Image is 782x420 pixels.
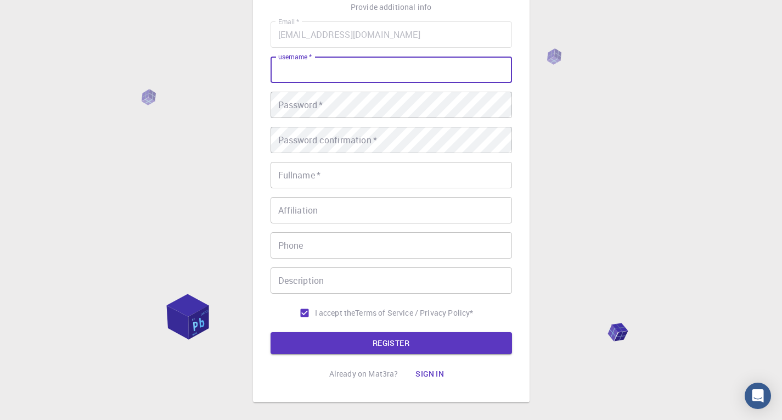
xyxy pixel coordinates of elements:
[315,307,356,318] span: I accept the
[745,383,771,409] div: Open Intercom Messenger
[271,332,512,354] button: REGISTER
[407,363,453,385] button: Sign in
[351,2,431,13] p: Provide additional info
[329,368,398,379] p: Already on Mat3ra?
[355,307,473,318] a: Terms of Service / Privacy Policy*
[355,307,473,318] p: Terms of Service / Privacy Policy *
[278,52,312,61] label: username
[278,17,299,26] label: Email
